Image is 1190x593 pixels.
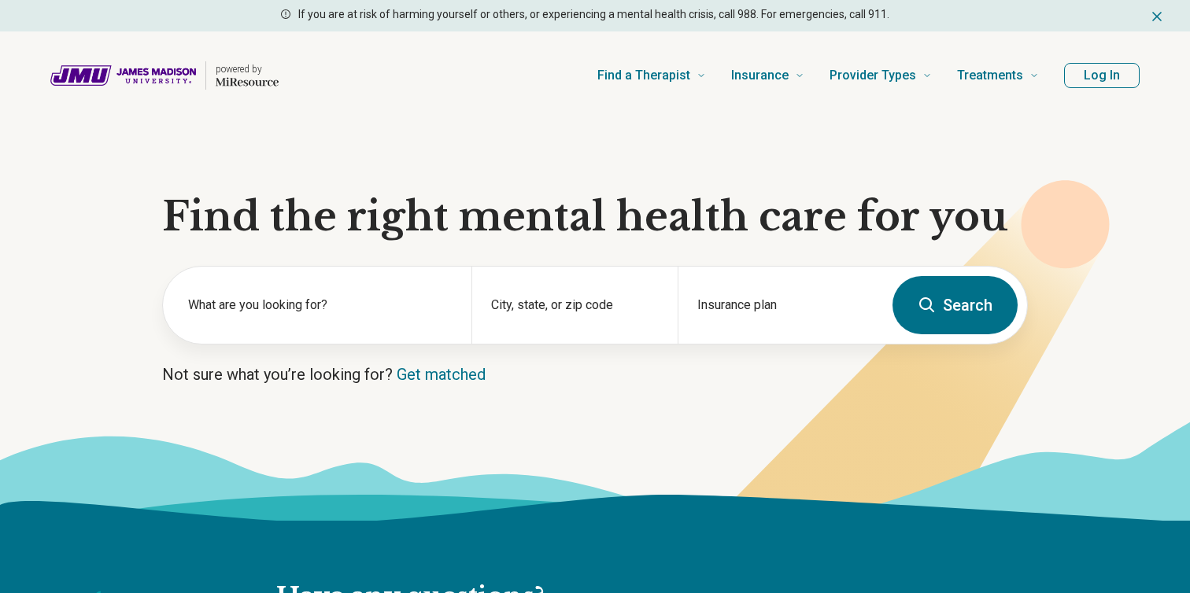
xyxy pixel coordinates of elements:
[162,363,1028,385] p: Not sure what you’re looking for?
[731,64,789,87] span: Insurance
[957,44,1039,107] a: Treatments
[830,44,932,107] a: Provider Types
[188,296,453,315] label: What are you looking for?
[731,44,804,107] a: Insurance
[597,44,706,107] a: Find a Therapist
[893,276,1018,334] button: Search
[597,64,690,87] span: Find a Therapist
[830,64,916,87] span: Provider Types
[397,365,486,384] a: Get matched
[1064,63,1140,88] button: Log In
[216,63,279,76] p: powered by
[162,193,1028,241] h1: Find the right mental health care for you
[1149,6,1165,25] button: Dismiss
[50,50,279,101] a: Home page
[298,6,889,23] p: If you are at risk of harming yourself or others, or experiencing a mental health crisis, call 98...
[957,64,1023,87] span: Treatments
